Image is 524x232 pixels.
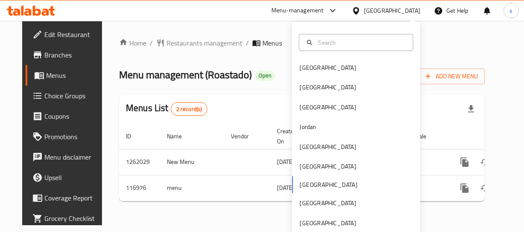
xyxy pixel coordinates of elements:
button: Change Status [475,152,495,172]
span: Menus [46,70,103,80]
td: menu [160,175,224,201]
span: Branches [44,50,103,60]
a: Edit Restaurant [26,24,110,45]
span: Open [255,72,275,79]
td: All [404,149,448,175]
a: Coverage Report [26,188,110,208]
span: [DATE] [277,156,294,167]
a: Grocery Checklist [26,208,110,229]
button: Add New Menu [419,69,485,84]
span: [DATE] [277,182,294,193]
span: Restaurants management [166,38,242,48]
td: New Menu [160,149,224,175]
div: [GEOGRAPHIC_DATA] [300,63,356,72]
h2: Menus List [126,102,207,116]
button: more [454,152,475,172]
a: Menus [26,65,110,86]
span: s [509,6,512,15]
span: Edit Restaurant [44,29,103,40]
div: [GEOGRAPHIC_DATA] [300,83,356,92]
button: Change Status [475,178,495,198]
a: Choice Groups [26,86,110,106]
td: All [404,175,448,201]
a: Restaurants management [156,38,242,48]
li: / [246,38,249,48]
span: Created On [277,126,308,146]
a: Menu disclaimer [26,147,110,167]
td: 1262029 [119,149,160,175]
div: [GEOGRAPHIC_DATA] [300,142,356,151]
a: Upsell [26,167,110,188]
span: Menu management ( Roastado ) [119,65,252,84]
button: more [454,178,475,198]
a: Promotions [26,126,110,147]
div: Jordan [300,122,316,132]
a: Branches [26,45,110,65]
span: 2 record(s) [171,105,207,113]
span: Promotions [44,132,103,142]
span: Coupons [44,111,103,121]
span: Grocery Checklist [44,213,103,223]
span: Menu disclaimer [44,152,103,162]
div: [GEOGRAPHIC_DATA] [300,162,356,171]
div: Open [255,71,275,81]
span: Menus [262,38,282,48]
div: [GEOGRAPHIC_DATA] [300,198,356,208]
div: Total records count [171,102,208,116]
span: Vendor [231,131,260,141]
span: Choice Groups [44,91,103,101]
div: Menu-management [271,6,324,16]
span: Upsell [44,172,103,183]
li: / [150,38,153,48]
input: Search [314,38,408,47]
span: Add New Menu [425,71,478,82]
span: Coverage Report [44,193,103,203]
div: Export file [461,99,481,119]
span: ID [126,131,142,141]
div: [GEOGRAPHIC_DATA] [300,103,356,112]
span: Locale [410,131,437,141]
a: Coupons [26,106,110,126]
td: 116976 [119,175,160,201]
a: Home [119,38,146,48]
nav: breadcrumb [119,38,485,48]
div: [GEOGRAPHIC_DATA] [364,6,420,15]
div: [GEOGRAPHIC_DATA] [300,218,356,228]
span: Name [167,131,193,141]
